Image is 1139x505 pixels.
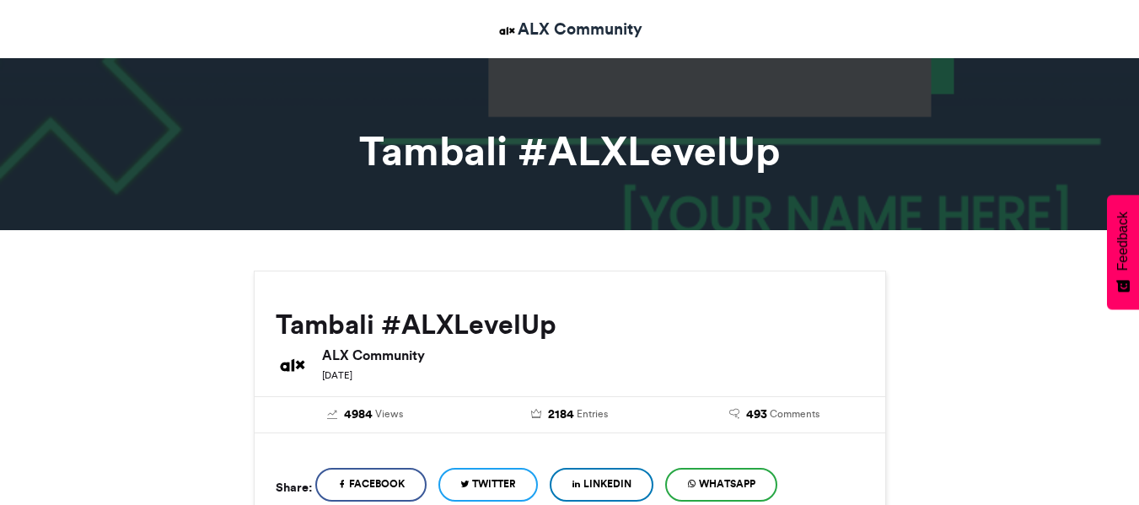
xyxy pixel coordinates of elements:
[315,468,427,502] a: Facebook
[583,476,631,492] span: LinkedIn
[322,369,352,381] small: [DATE]
[322,348,864,362] h6: ALX Community
[344,406,373,424] span: 4984
[276,309,864,340] h2: Tambali #ALXLevelUp
[699,476,755,492] span: WhatsApp
[349,476,405,492] span: Facebook
[497,17,642,41] a: ALX Community
[497,20,518,41] img: ALX Community
[746,406,767,424] span: 493
[770,406,819,422] span: Comments
[276,406,455,424] a: 4984 Views
[1107,195,1139,309] button: Feedback - Show survey
[665,468,777,502] a: WhatsApp
[548,406,574,424] span: 2184
[1115,212,1131,271] span: Feedback
[480,406,659,424] a: 2184 Entries
[276,348,309,382] img: ALX Community
[276,476,312,498] h5: Share:
[472,476,516,492] span: Twitter
[375,406,403,422] span: Views
[438,468,538,502] a: Twitter
[550,468,653,502] a: LinkedIn
[685,406,864,424] a: 493 Comments
[102,131,1038,171] h1: Tambali #ALXLevelUp
[577,406,608,422] span: Entries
